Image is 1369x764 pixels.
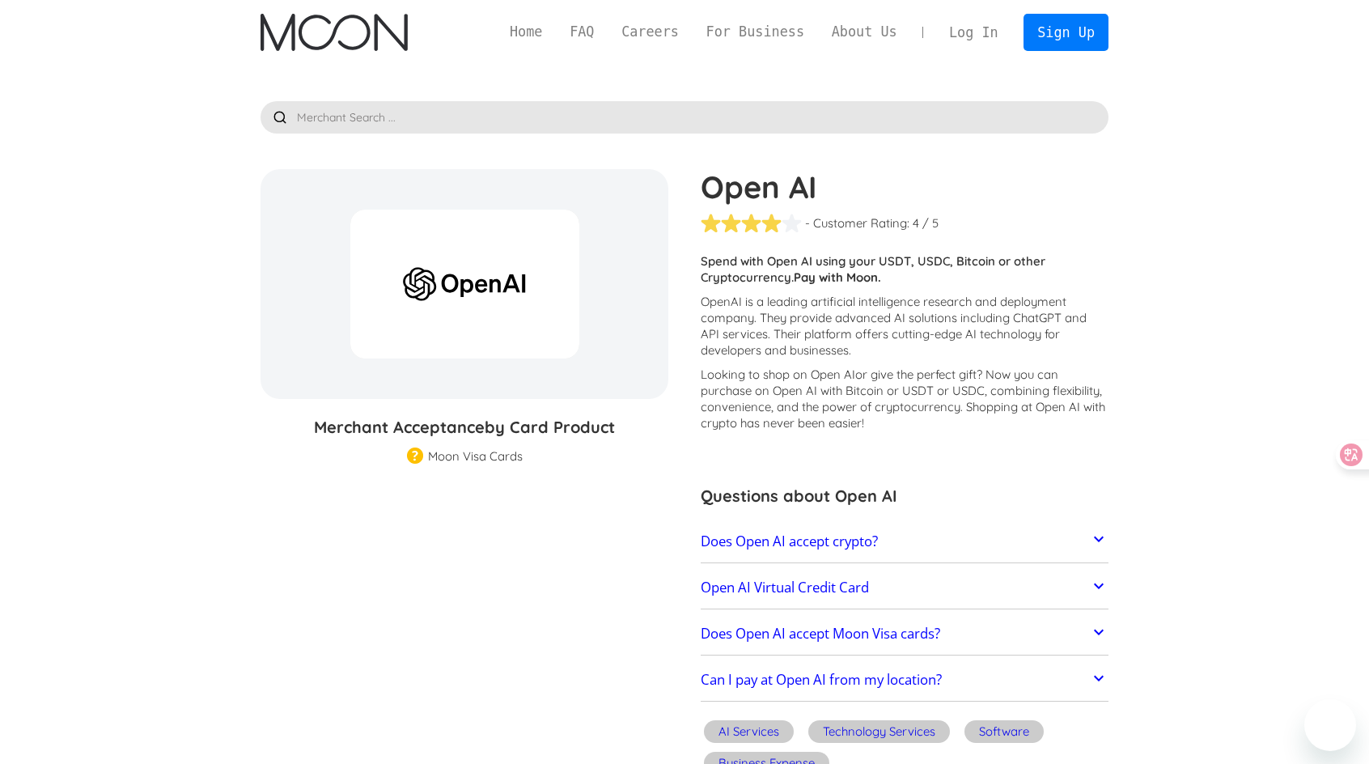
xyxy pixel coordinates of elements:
[718,724,779,740] div: AI Services
[922,215,939,231] div: / 5
[818,22,911,42] a: About Us
[805,718,953,749] a: Technology Services
[979,724,1029,740] div: Software
[1304,699,1356,751] iframe: 启动消息传送窗口的按钮
[701,524,1108,558] a: Does Open AI accept crypto?
[496,22,556,42] a: Home
[485,417,615,437] span: by Card Product
[701,579,869,596] h2: Open AI Virtual Credit Card
[701,664,1108,698] a: Can I pay at Open AI from my location?
[913,215,919,231] div: 4
[428,448,523,465] div: Moon Visa Cards
[556,22,608,42] a: FAQ
[805,215,909,231] div: - Customer Rating:
[701,718,797,749] a: AI Services
[261,14,407,51] a: home
[701,626,940,642] h2: Does Open AI accept Moon Visa cards?
[701,169,1108,205] h1: Open AI
[701,367,1108,431] p: Looking to shop on Open AI ? Now you can purchase on Open AI with Bitcoin or USDT or USDC, combin...
[261,415,668,439] h3: Merchant Acceptance
[1024,14,1108,50] a: Sign Up
[935,15,1011,50] a: Log In
[701,617,1108,651] a: Does Open AI accept Moon Visa cards?
[693,22,818,42] a: For Business
[701,533,878,550] h2: Does Open AI accept crypto?
[855,367,977,382] span: or give the perfect gift
[961,718,1047,749] a: Software
[823,724,935,740] div: Technology Services
[794,270,881,285] strong: Pay with Moon.
[261,14,407,51] img: Moon Logo
[701,484,1108,508] h3: Questions about Open AI
[608,22,692,42] a: Careers
[701,571,1108,605] a: Open AI Virtual Credit Card
[701,253,1108,286] p: Spend with Open AI using your USDT, USDC, Bitcoin or other Cryptocurrency.
[261,101,1108,134] input: Merchant Search ...
[701,294,1108,359] p: OpenAI is a leading artificial intelligence research and deployment company. They provide advance...
[701,672,942,688] h2: Can I pay at Open AI from my location?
